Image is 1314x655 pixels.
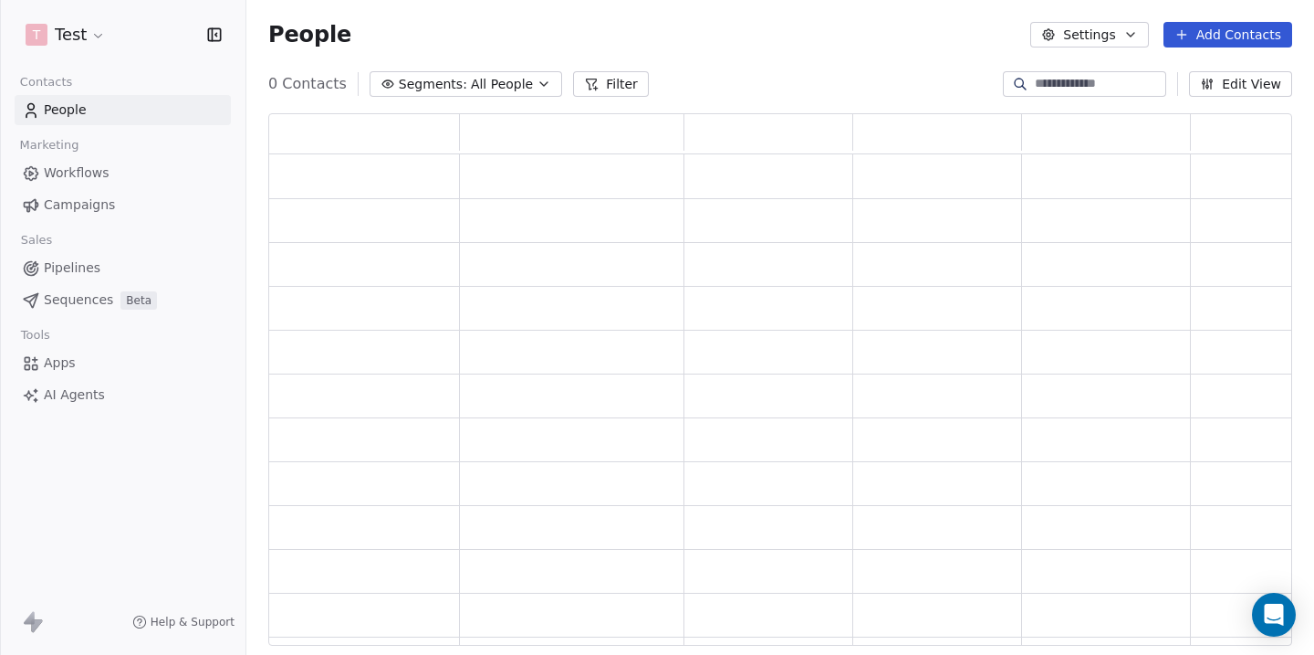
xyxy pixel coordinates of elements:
span: Sequences [44,291,113,310]
span: Beta [120,291,157,310]
button: Edit View [1189,71,1292,97]
span: AI Agents [44,386,105,405]
button: Add Contacts [1163,22,1292,48]
a: SequencesBeta [15,285,231,315]
span: Contacts [12,69,80,96]
span: Campaigns [44,195,115,215]
span: Test [55,23,87,47]
span: 0 Contacts [268,73,347,95]
span: People [44,100,87,120]
a: People [15,95,231,125]
a: Workflows [15,158,231,188]
button: TTest [22,19,109,50]
span: T [33,26,41,44]
span: Sales [13,227,60,254]
a: Campaigns [15,190,231,220]
span: Tools [13,322,57,349]
a: AI Agents [15,380,231,410]
span: Help & Support [151,615,235,629]
span: All People [471,75,533,94]
button: Settings [1030,22,1148,48]
span: Marketing [12,132,87,159]
span: Segments: [399,75,467,94]
span: Pipelines [44,259,100,278]
a: Apps [15,348,231,378]
span: Workflows [44,164,109,183]
span: People [268,21,351,48]
a: Help & Support [132,615,235,629]
a: Pipelines [15,253,231,283]
span: Apps [44,354,76,373]
button: Filter [573,71,649,97]
div: Open Intercom Messenger [1252,593,1296,637]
